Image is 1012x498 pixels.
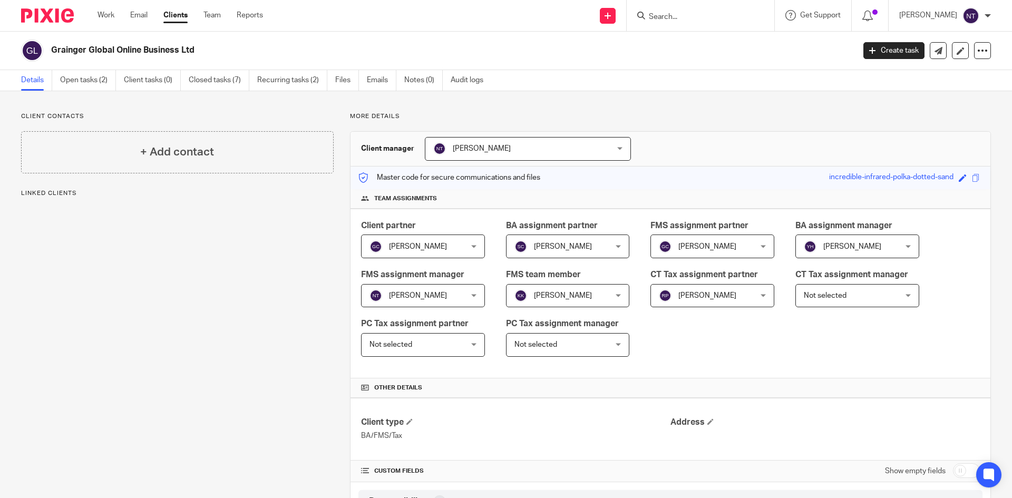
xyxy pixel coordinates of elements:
span: PC Tax assignment partner [361,319,469,328]
a: Recurring tasks (2) [257,70,327,91]
a: Files [335,70,359,91]
a: Details [21,70,52,91]
span: [PERSON_NAME] [678,243,736,250]
span: CT Tax assignment manager [795,270,908,279]
p: Linked clients [21,189,334,198]
p: More details [350,112,991,121]
span: [PERSON_NAME] [534,243,592,250]
span: Not selected [514,341,557,348]
span: Not selected [369,341,412,348]
img: svg%3E [369,240,382,253]
a: Team [203,10,221,21]
h4: Client type [361,417,670,428]
img: svg%3E [514,289,527,302]
a: Closed tasks (7) [189,70,249,91]
span: [PERSON_NAME] [678,292,736,299]
img: svg%3E [804,240,816,253]
span: [PERSON_NAME] [453,145,511,152]
a: Client tasks (0) [124,70,181,91]
h4: + Add contact [140,144,214,160]
a: Work [98,10,114,21]
h4: Address [670,417,980,428]
img: svg%3E [659,289,672,302]
span: [PERSON_NAME] [534,292,592,299]
label: Show empty fields [885,466,946,476]
img: svg%3E [369,289,382,302]
a: Emails [367,70,396,91]
span: BA assignment partner [506,221,598,230]
a: Email [130,10,148,21]
img: svg%3E [514,240,527,253]
span: [PERSON_NAME] [823,243,881,250]
a: Create task [863,42,925,59]
img: Pixie [21,8,74,23]
span: FMS assignment manager [361,270,464,279]
h2: Grainger Global Online Business Ltd [51,45,688,56]
a: Reports [237,10,263,21]
div: incredible-infrared-polka-dotted-sand [829,172,953,184]
a: Open tasks (2) [60,70,116,91]
span: Other details [374,384,422,392]
span: Client partner [361,221,416,230]
input: Search [648,13,743,22]
span: FMS assignment partner [650,221,748,230]
img: svg%3E [21,40,43,62]
p: Client contacts [21,112,334,121]
span: [PERSON_NAME] [389,292,447,299]
span: BA assignment manager [795,221,892,230]
a: Notes (0) [404,70,443,91]
span: FMS team member [506,270,581,279]
span: PC Tax assignment manager [506,319,619,328]
a: Audit logs [451,70,491,91]
p: [PERSON_NAME] [899,10,957,21]
span: Get Support [800,12,841,19]
span: Not selected [804,292,846,299]
h3: Client manager [361,143,414,154]
span: [PERSON_NAME] [389,243,447,250]
h4: CUSTOM FIELDS [361,467,670,475]
a: Clients [163,10,188,21]
img: svg%3E [659,240,672,253]
span: Team assignments [374,194,437,203]
img: svg%3E [962,7,979,24]
img: svg%3E [433,142,446,155]
p: BA/FMS/Tax [361,431,670,441]
p: Master code for secure communications and files [358,172,540,183]
span: CT Tax assignment partner [650,270,758,279]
